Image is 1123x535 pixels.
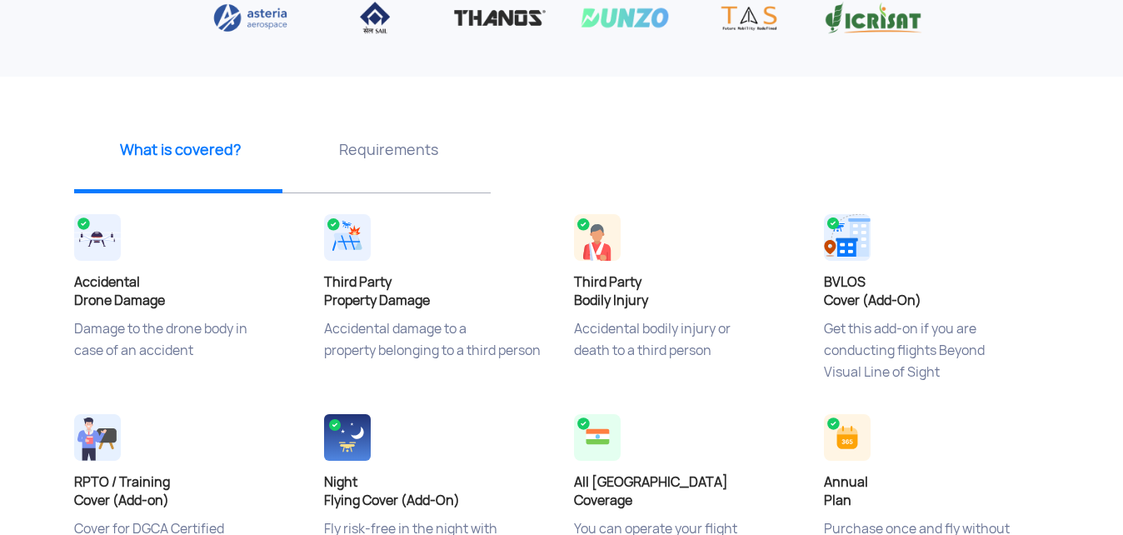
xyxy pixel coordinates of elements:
h4: Third Party Bodily Injury [574,273,799,310]
img: Thanos Technologies [450,1,550,35]
img: IISCO Steel Plant [325,1,425,35]
img: Asteria aerospace [201,1,301,35]
p: Damage to the drone body in case of an accident [74,318,299,402]
p: What is covered? [82,139,278,160]
h4: RPTO / Training Cover (Add-on) [74,473,299,510]
h4: All [GEOGRAPHIC_DATA] Coverage [574,473,799,510]
p: Accidental bodily injury or death to a third person [574,318,799,402]
h4: Accidental Drone Damage [74,273,299,310]
img: Dunzo [575,1,675,35]
h4: Annual Plan [824,473,1049,510]
img: TAS [700,1,800,35]
img: Vicrisat [824,1,924,35]
p: Accidental damage to a property belonging to a third person [324,318,549,402]
p: Requirements [291,139,487,160]
h4: BVLOS Cover (Add-On) [824,273,1049,310]
p: Get this add-on if you are conducting flights Beyond Visual Line of Sight [824,318,1049,402]
h4: Night Flying Cover (Add-On) [324,473,549,510]
h4: Third Party Property Damage [324,273,549,310]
